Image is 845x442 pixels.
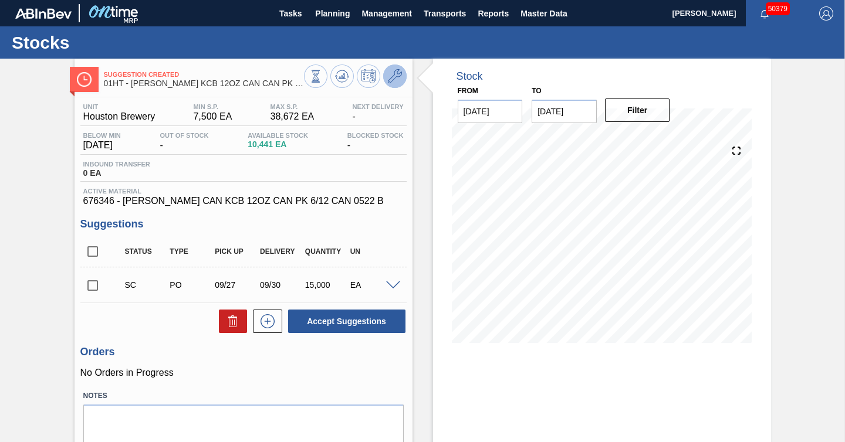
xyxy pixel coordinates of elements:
[819,6,833,21] img: Logout
[77,72,92,87] img: Ícone
[278,6,303,21] span: Tasks
[344,132,407,151] div: -
[353,103,404,110] span: Next Delivery
[478,6,509,21] span: Reports
[315,6,350,21] span: Planning
[83,132,121,139] span: Below Min
[532,100,597,123] input: mm/dd/yyyy
[458,100,523,123] input: mm/dd/yyyy
[458,87,478,95] label: From
[520,6,567,21] span: Master Data
[271,111,315,122] span: 38,672 EA
[302,280,351,290] div: 15,000
[122,247,171,256] div: Status
[330,64,354,88] button: Update Chart
[766,2,790,15] span: 50379
[83,140,121,151] span: [DATE]
[15,8,72,19] img: TNhmsLtSVTkK8tSr43FrP2fwEKptu5GPRR3wAAAABJRU5ErkJggg==
[271,103,315,110] span: MAX S.P.
[160,132,209,139] span: Out Of Stock
[357,64,380,88] button: Schedule Inventory
[212,280,261,290] div: 09/27/2025
[83,169,150,178] span: 0 EA
[247,310,282,333] div: New suggestion
[83,196,404,206] span: 676346 - [PERSON_NAME] CAN KCB 12OZ CAN PK 6/12 CAN 0522 B
[193,111,232,122] span: 7,500 EA
[212,247,261,256] div: Pick up
[83,387,404,404] label: Notes
[248,132,308,139] span: Available Stock
[347,247,396,256] div: UN
[347,280,396,290] div: EA
[83,161,150,168] span: Inbound Transfer
[248,140,308,149] span: 10,441 EA
[193,103,232,110] span: MIN S.P.
[457,70,483,83] div: Stock
[302,247,351,256] div: Quantity
[347,132,404,139] span: Blocked Stock
[12,36,220,49] h1: Stocks
[157,132,212,151] div: -
[383,64,407,88] button: Go to Master Data / General
[361,6,412,21] span: Management
[288,310,405,333] button: Accept Suggestions
[83,188,404,195] span: Active Material
[532,87,541,95] label: to
[746,5,783,22] button: Notifications
[350,103,407,122] div: -
[104,79,304,88] span: 01HT - CARR KCB 12OZ CAN CAN PK 6/12 CAN - FULL END PANEL - AQUEOUS CO
[605,98,670,122] button: Filter
[304,64,327,88] button: Stocks Overview
[80,368,407,378] p: No Orders in Progress
[167,280,215,290] div: Purchase order
[83,111,156,122] span: Houston Brewery
[104,71,304,78] span: Suggestion Created
[83,103,156,110] span: Unit
[257,280,306,290] div: 09/30/2025
[213,310,247,333] div: Delete Suggestions
[80,218,407,230] h3: Suggestions
[282,308,407,334] div: Accept Suggestions
[424,6,466,21] span: Transports
[122,280,171,290] div: Suggestion Created
[80,346,407,358] h3: Orders
[167,247,215,256] div: Type
[257,247,306,256] div: Delivery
